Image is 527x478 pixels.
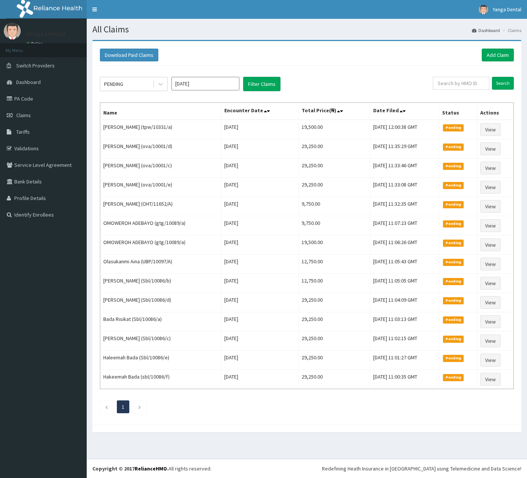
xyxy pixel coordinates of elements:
[477,103,513,120] th: Actions
[100,49,158,61] button: Download Paid Claims
[221,120,299,139] td: [DATE]
[492,77,514,90] input: Search
[480,258,501,270] a: View
[299,197,370,216] td: 9,750.00
[243,77,280,91] button: Filter Claims
[370,351,439,370] td: [DATE] 11:01:27 GMT
[221,370,299,389] td: [DATE]
[370,255,439,274] td: [DATE] 11:05:43 GMT
[370,139,439,159] td: [DATE] 11:35:29 GMT
[100,312,221,331] td: Bada Risikat (Sbl/10086/a)
[443,163,464,170] span: Pending
[16,112,31,119] span: Claims
[299,255,370,274] td: 12,750.00
[480,277,501,290] a: View
[370,159,439,178] td: [DATE] 11:33:46 GMT
[493,6,521,13] span: Yanga Dental
[16,62,55,69] span: Switch Providers
[482,49,514,61] a: Add Claim
[443,278,464,285] span: Pending
[480,123,501,136] a: View
[370,216,439,235] td: [DATE] 11:07:23 GMT
[299,139,370,159] td: 29,250.00
[443,124,464,131] span: Pending
[100,103,221,120] th: Name
[221,351,299,370] td: [DATE]
[480,334,501,347] a: View
[100,178,221,197] td: [PERSON_NAME] (ova/10001/e)
[370,293,439,312] td: [DATE] 11:04:09 GMT
[221,159,299,178] td: [DATE]
[100,370,221,389] td: Hakeemah Bada (sbl/10086/f)
[135,465,167,472] a: RelianceHMO
[104,80,123,88] div: PENDING
[100,331,221,351] td: [PERSON_NAME] (Sbl/10086/c)
[105,403,108,410] a: Previous page
[480,200,501,213] a: View
[443,374,464,381] span: Pending
[16,79,41,86] span: Dashboard
[322,465,521,472] div: Redefining Heath Insurance in [GEOGRAPHIC_DATA] using Telemedicine and Data Science!
[443,355,464,362] span: Pending
[370,178,439,197] td: [DATE] 11:33:08 GMT
[443,240,464,246] span: Pending
[480,162,501,174] a: View
[480,142,501,155] a: View
[100,120,221,139] td: [PERSON_NAME] (tpw/10331/a)
[100,159,221,178] td: [PERSON_NAME] (ova/10001/c)
[443,259,464,266] span: Pending
[299,293,370,312] td: 29,250.00
[299,235,370,255] td: 19,500.00
[100,216,221,235] td: OMOWEROH ADEBAYO (gtg/10089/a)
[221,178,299,197] td: [DATE]
[299,274,370,293] td: 12,750.00
[299,159,370,178] td: 29,250.00
[472,27,500,34] a: Dashboard
[443,297,464,304] span: Pending
[100,197,221,216] td: [PERSON_NAME] (OHT/11652/A)
[221,312,299,331] td: [DATE]
[370,312,439,331] td: [DATE] 11:03:13 GMT
[16,128,30,135] span: Tariffs
[221,255,299,274] td: [DATE]
[370,120,439,139] td: [DATE] 12:00:38 GMT
[370,370,439,389] td: [DATE] 11:00:35 GMT
[26,31,65,37] p: Yanga Dental
[122,403,124,410] a: Page 1 is your current page
[480,373,501,386] a: View
[4,23,21,40] img: User Image
[370,197,439,216] td: [DATE] 11:32:35 GMT
[138,403,141,410] a: Next page
[480,296,501,309] a: View
[370,103,439,120] th: Date Filed
[100,274,221,293] td: [PERSON_NAME] (Sbl/10086/b)
[299,351,370,370] td: 29,250.00
[433,77,489,90] input: Search by HMO ID
[100,139,221,159] td: [PERSON_NAME] (ova/10001/d)
[100,235,221,255] td: OMOWEROH ADEBAYO (gtg/10089/a)
[221,216,299,235] td: [DATE]
[100,351,221,370] td: Haleemah Bada (Sbl/10086/e)
[172,77,239,90] input: Select Month and Year
[221,197,299,216] td: [DATE]
[221,293,299,312] td: [DATE]
[221,331,299,351] td: [DATE]
[221,235,299,255] td: [DATE]
[299,216,370,235] td: 9,750.00
[87,459,527,478] footer: All rights reserved.
[480,354,501,367] a: View
[443,182,464,189] span: Pending
[480,181,501,194] a: View
[221,274,299,293] td: [DATE]
[100,293,221,312] td: [PERSON_NAME] (Sbl/10086/d)
[443,316,464,323] span: Pending
[299,331,370,351] td: 29,250.00
[221,103,299,120] th: Encounter Date
[370,235,439,255] td: [DATE] 11:06:26 GMT
[479,5,488,14] img: User Image
[480,315,501,328] a: View
[443,336,464,342] span: Pending
[370,331,439,351] td: [DATE] 11:02:15 GMT
[480,219,501,232] a: View
[480,238,501,251] a: View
